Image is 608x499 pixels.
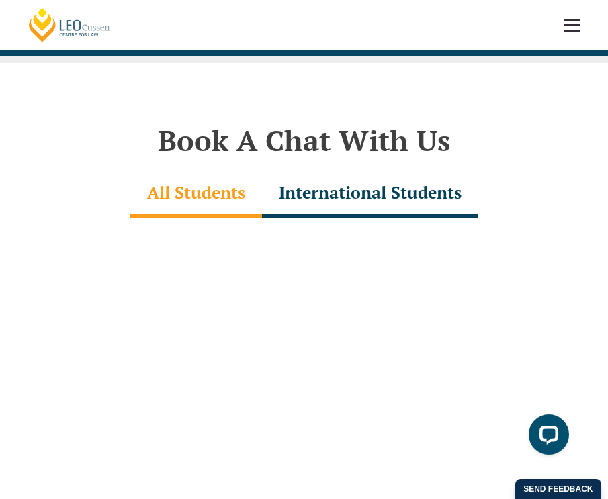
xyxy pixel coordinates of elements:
div: All Students [130,171,262,218]
div: International Students [262,171,478,218]
a: [PERSON_NAME] Centre for Law [27,7,112,43]
iframe: LiveChat chat widget [518,409,574,465]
